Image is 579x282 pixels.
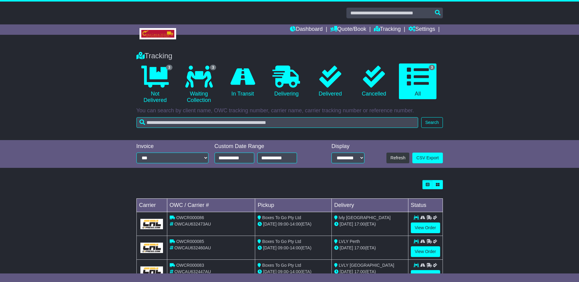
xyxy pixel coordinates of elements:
td: Pickup [255,199,332,212]
div: Tracking [133,52,446,60]
span: OWCR000085 [176,239,204,244]
span: [DATE] [263,269,277,274]
a: CSV Export [412,153,443,163]
a: Quote/Book [330,24,366,35]
span: [DATE] [263,245,277,250]
div: (ETA) [334,221,406,227]
span: [DATE] [340,269,353,274]
a: In Transit [224,63,261,99]
span: OWCAU632460AU [174,245,211,250]
img: GetCarrierServiceLogo [140,219,163,229]
span: OWCR000083 [176,263,204,268]
span: [DATE] [340,245,353,250]
span: lvly [GEOGRAPHIC_DATA] [339,215,391,220]
span: 3 [429,65,435,70]
button: Refresh [386,153,409,163]
a: Delivering [268,63,305,99]
div: Custom Date Range [215,143,313,150]
span: 14:00 [290,269,301,274]
span: Boxes To Go Pty Ltd [262,263,301,268]
a: View Order [411,222,440,233]
a: 3 Waiting Collection [180,63,218,106]
td: Status [408,199,443,212]
span: OWCAU632447AU [174,269,211,274]
span: OWCR000086 [176,215,204,220]
a: Tracking [374,24,401,35]
a: View Order [411,270,440,281]
span: OWCAU632473AU [174,222,211,226]
span: 17:00 [354,222,365,226]
p: You can search by client name, OWC tracking number, carrier name, carrier tracking number or refe... [136,107,443,114]
span: 3 [210,65,216,70]
a: 3 Not Delivered [136,63,174,106]
img: GetCarrierServiceLogo [140,243,163,253]
span: LVLY Perth [339,239,360,244]
span: 09:00 [278,269,288,274]
button: Search [421,117,443,128]
div: - (ETA) [258,221,329,227]
span: Boxes To Go Pty Ltd [262,239,301,244]
span: 14:00 [290,222,301,226]
span: [DATE] [263,222,277,226]
div: - (ETA) [258,269,329,275]
span: 3 [166,65,172,70]
td: OWC / Carrier # [167,199,255,212]
img: GetCarrierServiceLogo [140,266,163,277]
div: - (ETA) [258,245,329,251]
div: (ETA) [334,269,406,275]
a: Settings [408,24,435,35]
span: LVLY [GEOGRAPHIC_DATA] [339,263,394,268]
div: (ETA) [334,245,406,251]
span: [DATE] [340,222,353,226]
span: 17:00 [354,269,365,274]
a: 3 All [399,63,436,99]
div: Display [331,143,364,150]
span: 14:00 [290,245,301,250]
div: Invoice [136,143,208,150]
a: Dashboard [290,24,323,35]
span: 09:00 [278,245,288,250]
a: View Order [411,246,440,257]
a: Cancelled [355,63,393,99]
span: 17:00 [354,245,365,250]
td: Carrier [136,199,167,212]
span: 09:00 [278,222,288,226]
span: Boxes To Go Pty Ltd [262,215,301,220]
td: Delivery [331,199,408,212]
a: Delivered [311,63,349,99]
